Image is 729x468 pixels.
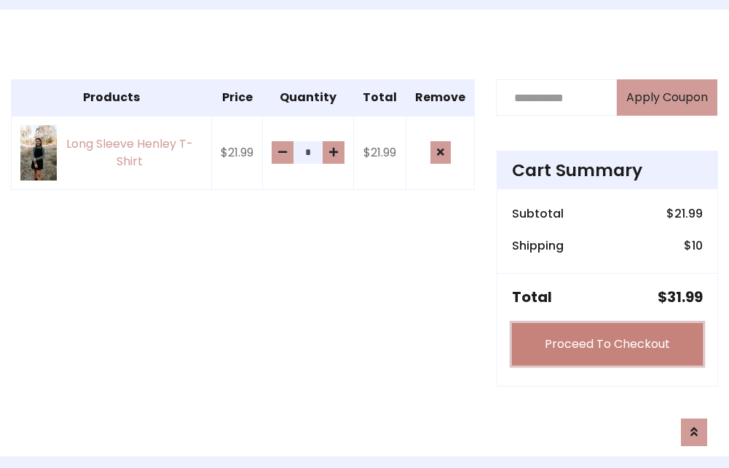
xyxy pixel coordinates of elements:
th: Products [12,80,212,116]
h5: $ [658,288,703,306]
td: $21.99 [354,116,406,189]
h6: $ [684,239,703,253]
span: 31.99 [667,287,703,307]
th: Price [212,80,263,116]
td: $21.99 [212,116,263,189]
span: 21.99 [674,205,703,222]
h6: Subtotal [512,207,564,221]
a: Long Sleeve Henley T-Shirt [20,125,202,180]
th: Quantity [263,80,354,116]
th: Total [354,80,406,116]
h6: $ [666,207,703,221]
span: 10 [692,237,703,254]
th: Remove [406,80,475,116]
a: Proceed To Checkout [512,323,703,365]
h5: Total [512,288,552,306]
button: Apply Coupon [617,79,717,116]
h4: Cart Summary [512,160,703,181]
h6: Shipping [512,239,564,253]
